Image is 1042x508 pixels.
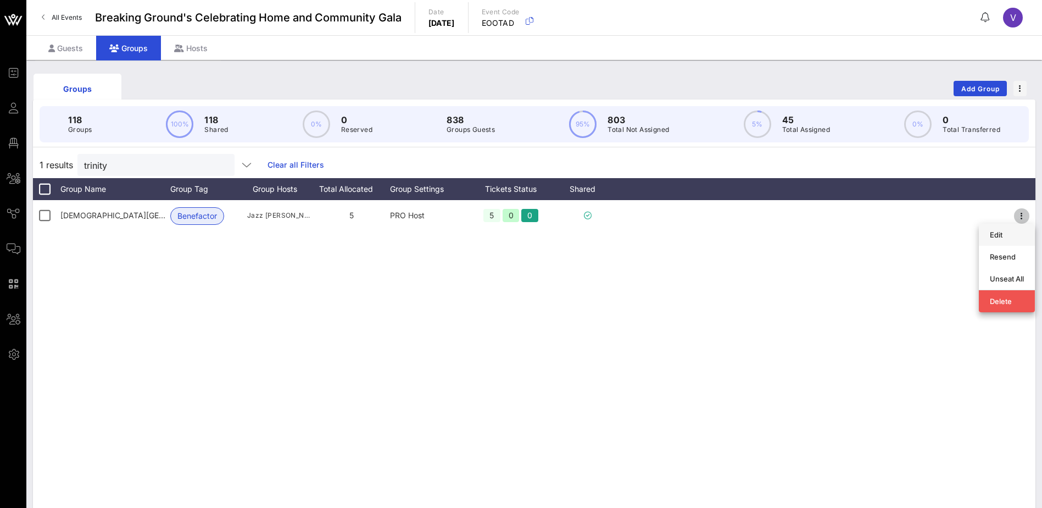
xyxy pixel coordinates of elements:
p: 0 [341,113,372,126]
p: 45 [782,113,831,126]
p: Groups Guests [447,124,495,135]
p: 838 [447,113,495,126]
span: Breaking Ground's Celebrating Home and Community Gala [95,9,402,26]
span: Benefactor [177,208,217,224]
div: Delete [990,297,1024,306]
p: Total Assigned [782,124,831,135]
div: Groups [96,36,161,60]
div: 0 [521,209,538,222]
p: Date [428,7,455,18]
div: Tickets Status [467,178,555,200]
div: Group Tag [170,178,247,200]
div: Guests [35,36,96,60]
div: Total Allocated [313,178,390,200]
span: 5 [349,211,354,220]
div: Hosts [161,36,221,60]
p: EOOTAD [482,18,520,29]
button: Add Group [954,81,1007,96]
div: PRO Host [390,200,467,231]
p: 118 [68,113,92,126]
p: Reserved [341,124,372,135]
div: Group Name [60,178,170,200]
div: Resend [990,252,1024,261]
p: 0 [943,113,1000,126]
span: Trinity Church Wall Street [60,211,225,220]
p: Event Code [482,7,520,18]
p: Total Not Assigned [608,124,669,135]
div: 0 [503,209,520,222]
a: All Events [35,9,88,26]
div: Edit [990,230,1024,239]
div: V [1003,8,1023,27]
span: Add Group [961,85,1000,93]
span: All Events [52,13,82,21]
a: Clear all Filters [268,159,324,171]
div: Group Hosts [247,178,313,200]
p: 803 [608,113,669,126]
span: Jazz [PERSON_NAME] ([EMAIL_ADDRESS][DOMAIN_NAME]) [247,210,313,221]
div: Group Settings [390,178,467,200]
span: 1 results [40,158,73,172]
p: Groups [68,124,92,135]
div: 5 [483,209,500,222]
p: 118 [204,113,228,126]
p: [DATE] [428,18,455,29]
span: V [1010,12,1016,23]
p: Shared [204,124,228,135]
p: Total Transferred [943,124,1000,135]
div: Groups [42,83,113,95]
div: Unseat All [990,274,1024,283]
div: Shared [555,178,621,200]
